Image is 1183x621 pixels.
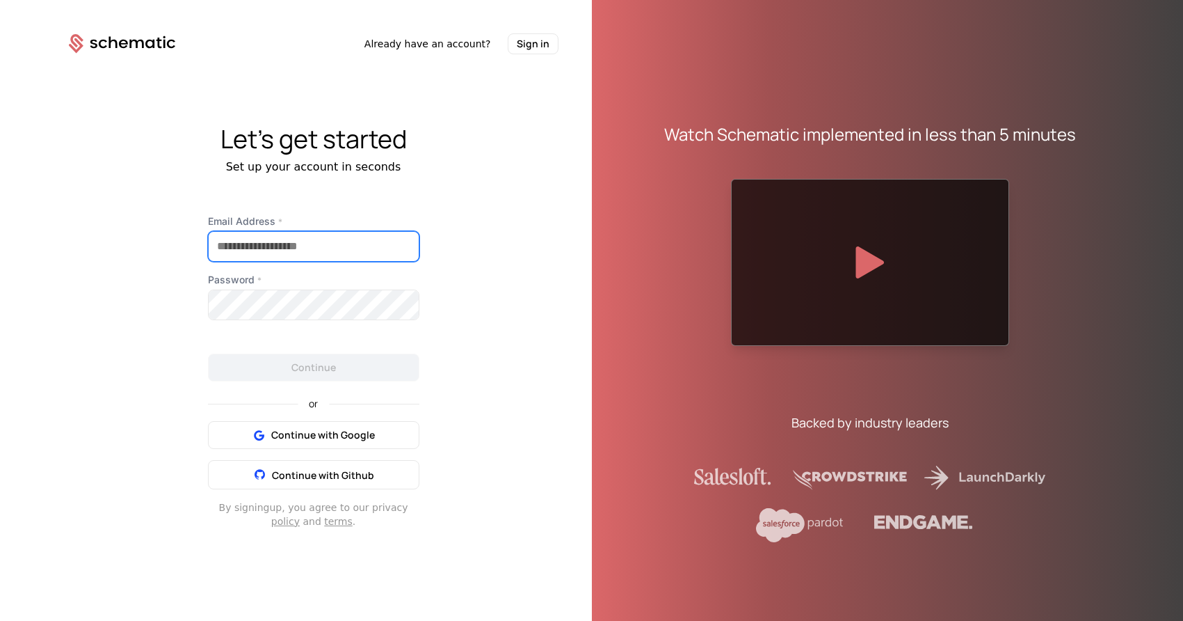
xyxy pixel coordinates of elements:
span: or [298,399,329,409]
span: Continue with Google [271,428,375,442]
button: Continue [208,354,419,382]
button: Sign in [508,33,558,54]
label: Password [208,273,419,287]
div: Let's get started [35,125,592,153]
div: Watch Schematic implemented in less than 5 minutes [664,123,1076,146]
span: Continue with Github [272,469,374,482]
div: By signing up , you agree to our privacy and . [208,501,419,528]
div: Set up your account in seconds [35,159,592,175]
label: Email Address [208,214,419,228]
a: policy [271,516,300,527]
div: Backed by industry leaders [791,413,949,432]
button: Continue with Google [208,421,419,449]
button: Continue with Github [208,460,419,489]
a: terms [324,516,353,527]
span: Already have an account? [364,37,491,51]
